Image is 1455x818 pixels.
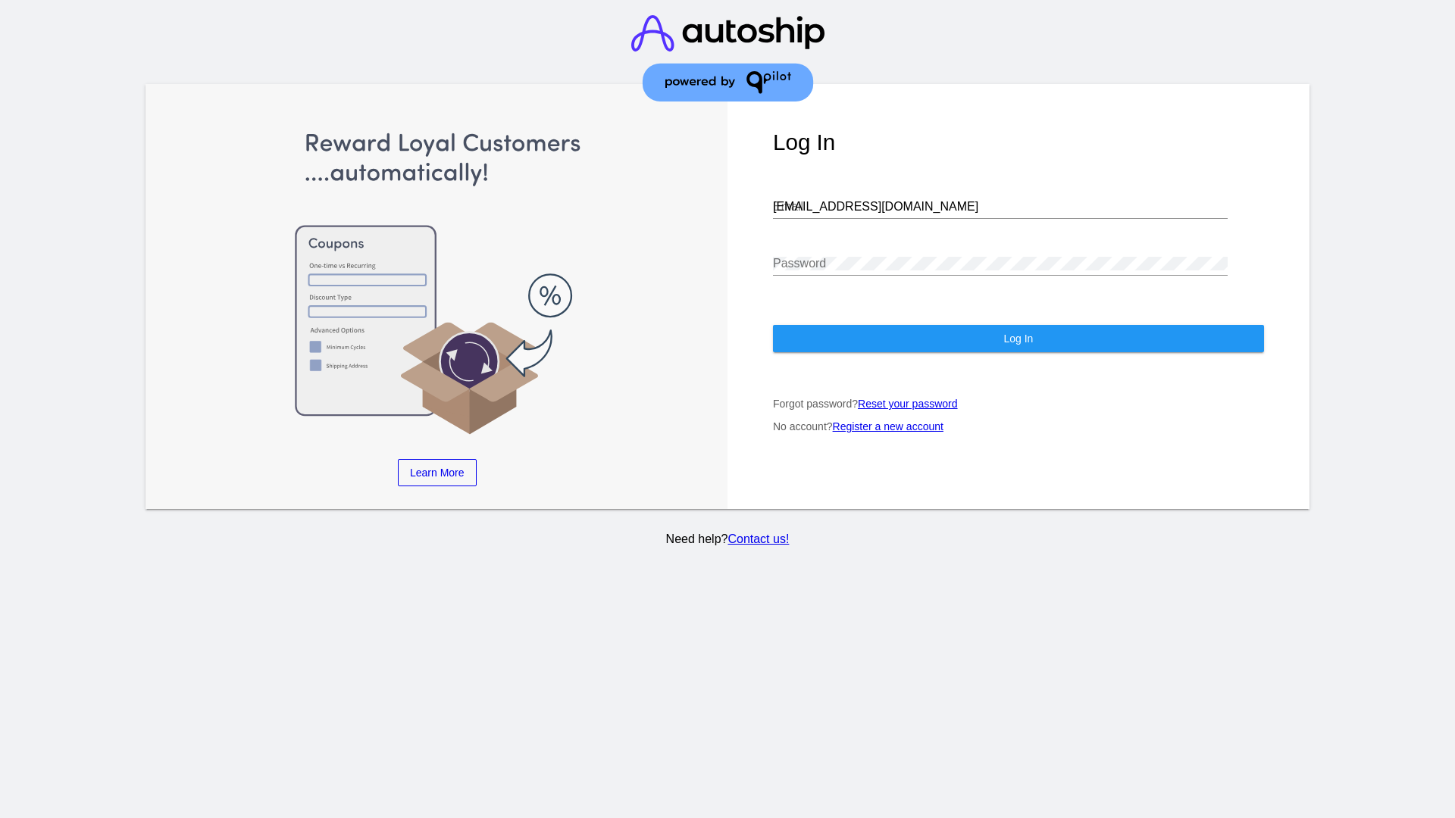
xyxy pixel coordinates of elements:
[1003,333,1033,345] span: Log In
[858,398,958,410] a: Reset your password
[773,325,1264,352] button: Log In
[192,130,683,436] img: Apply Coupons Automatically to Scheduled Orders with QPilot
[398,459,477,486] a: Learn More
[143,532,1313,546] p: Need help?
[773,130,1264,155] h1: Log In
[773,398,1264,410] p: Forgot password?
[773,200,1228,214] input: Email
[727,532,789,545] a: Contact us!
[773,420,1264,432] p: No account?
[833,420,943,432] a: Register a new account
[410,467,465,479] span: Learn More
